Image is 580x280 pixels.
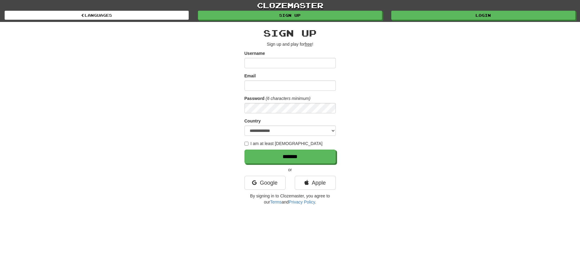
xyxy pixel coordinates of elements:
[244,167,336,173] p: or
[198,11,382,20] a: Sign up
[244,193,336,205] p: By signing in to Clozemaster, you agree to our and .
[244,50,265,56] label: Username
[244,176,286,190] a: Google
[5,11,189,20] a: Languages
[391,11,575,20] a: Login
[244,28,336,38] h2: Sign up
[244,95,265,101] label: Password
[244,142,248,146] input: I am at least [DEMOGRAPHIC_DATA]
[244,140,323,147] label: I am at least [DEMOGRAPHIC_DATA]
[244,41,336,47] p: Sign up and play for !
[305,42,312,47] u: free
[244,73,256,79] label: Email
[244,118,261,124] label: Country
[270,200,282,204] a: Terms
[266,96,311,101] em: (6 characters minimum)
[295,176,336,190] a: Apple
[289,200,315,204] a: Privacy Policy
